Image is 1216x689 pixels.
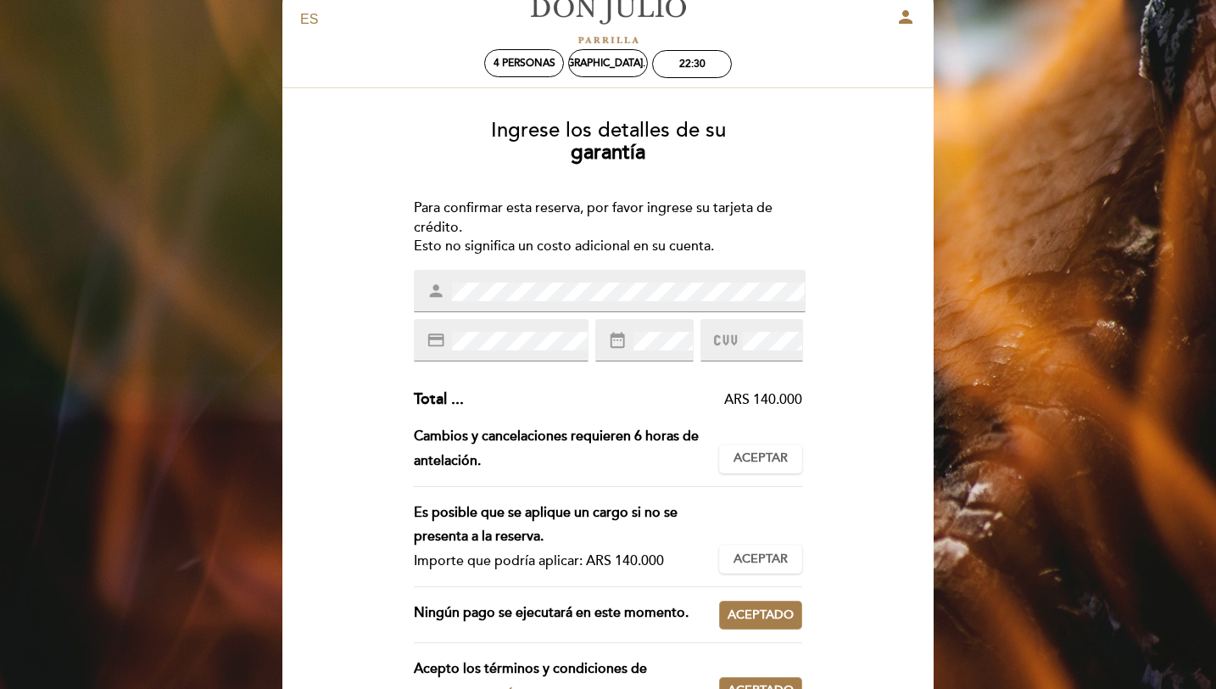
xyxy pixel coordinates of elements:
span: Aceptar [734,551,788,569]
span: Total ... [414,389,464,408]
span: Ingrese los detalles de su [491,118,726,143]
div: Para confirmar esta reserva, por favor ingrese su tarjeta de crédito. Esto no significa un costo ... [414,199,803,257]
i: credit_card [427,331,445,350]
div: Importe que podría aplicar: ARS 140.000 [414,549,706,574]
div: [DEMOGRAPHIC_DATA]. 11, sep. [533,57,683,70]
span: Aceptado [728,607,794,625]
div: Es posible que se aplique un cargo si no se presenta a la reserva. [414,501,706,550]
span: 4 personas [494,57,555,70]
div: 22:30 [679,58,706,70]
div: ARS 140.000 [464,390,803,410]
button: Aceptado [719,601,802,630]
i: person [895,7,916,27]
div: Ningún pago se ejecutará en este momento. [414,601,720,630]
b: garantía [571,140,645,165]
i: person [427,282,445,300]
div: Cambios y cancelaciones requieren 6 horas de antelación. [414,424,720,473]
i: date_range [608,331,627,350]
button: person [895,7,916,33]
span: Aceptar [734,450,788,468]
button: Aceptar [719,545,802,574]
button: Aceptar [719,445,802,473]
